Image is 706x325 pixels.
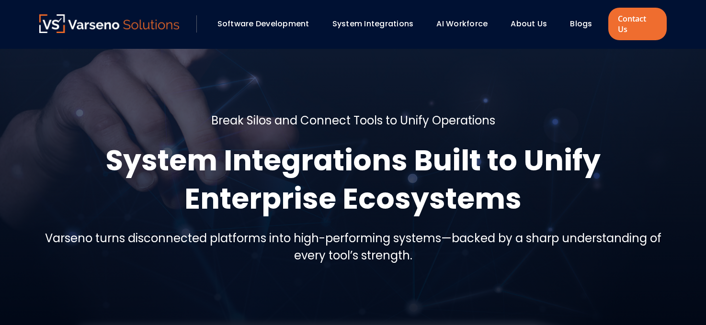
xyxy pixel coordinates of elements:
[39,14,179,34] a: Varseno Solutions – Product Engineering & IT Services
[211,112,495,129] h5: Break Silos and Connect Tools to Unify Operations
[213,16,323,32] div: Software Development
[608,8,667,40] a: Contact Us
[436,18,488,29] a: AI Workforce
[332,18,414,29] a: System Integrations
[39,14,179,33] img: Varseno Solutions – Product Engineering & IT Services
[39,230,667,264] h5: Varseno turns disconnected platforms into high-performing systems—backed by a sharp understanding...
[570,18,592,29] a: Blogs
[565,16,605,32] div: Blogs
[39,141,667,218] h1: System Integrations Built to Unify Enterprise Ecosystems
[217,18,309,29] a: Software Development
[328,16,427,32] div: System Integrations
[511,18,547,29] a: About Us
[432,16,501,32] div: AI Workforce
[506,16,560,32] div: About Us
